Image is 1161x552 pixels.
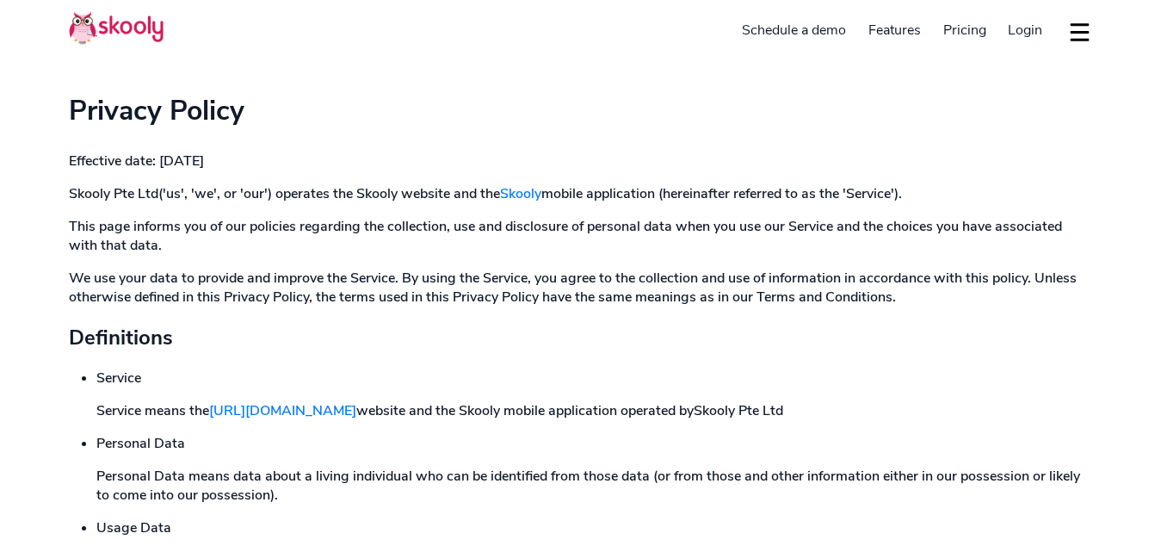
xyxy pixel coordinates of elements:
span: Skooly Pte Ltd [69,184,158,203]
label: Service [96,369,1092,388]
h2: Definitions [69,324,1092,351]
a: Skooly [500,184,541,203]
p: Effective date: [DATE] [69,152,1092,171]
span: Login [1008,21,1042,40]
span: Skooly Pte Ltd [694,401,783,420]
p: Service means the website and the Skooly mobile application operated by [96,401,1092,420]
a: Schedule a demo [732,16,858,44]
p: This page informs you of our policies regarding the collection, use and disclosure of personal da... [69,217,1092,255]
a: Login [997,16,1053,44]
a: Pricing [932,16,997,44]
h1: Privacy Policy [69,92,1092,129]
p: Personal Data means data about a living individual who can be identified from those data (or from... [96,467,1092,505]
span: Pricing [943,21,986,40]
label: Usage Data [96,518,1092,537]
label: Personal Data [96,434,1092,453]
p: We use your data to provide and improve the Service. By using the Service, you agree to the colle... [69,269,1092,307]
p: ('us', 'we', or 'our') operates the Skooly website and the mobile application (hereinafter referr... [69,184,1092,203]
img: Skooly [69,11,164,45]
a: Features [857,16,932,44]
a: [URL][DOMAIN_NAME] [209,401,356,420]
button: dropdown menu [1067,12,1092,52]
